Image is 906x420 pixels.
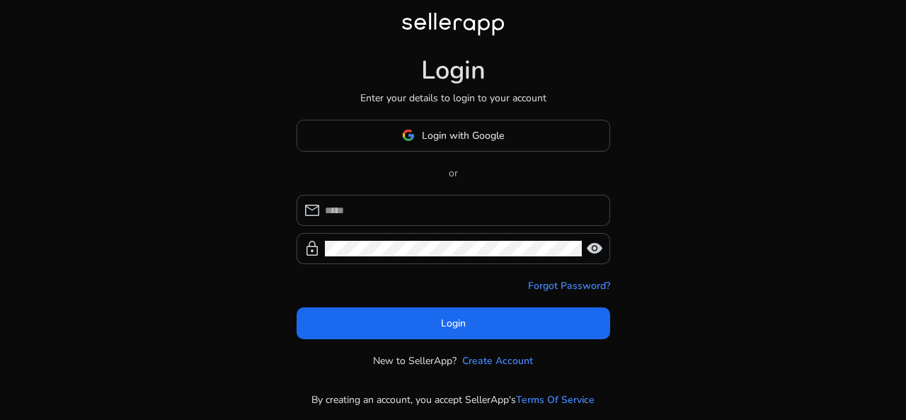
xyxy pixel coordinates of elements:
a: Create Account [462,353,533,368]
button: Login [297,307,610,339]
span: Login [441,316,466,331]
span: mail [304,202,321,219]
a: Terms Of Service [516,392,595,407]
p: New to SellerApp? [373,353,457,368]
img: google-logo.svg [402,129,415,142]
p: Enter your details to login to your account [360,91,546,106]
span: visibility [586,240,603,257]
a: Forgot Password? [528,278,610,293]
h1: Login [421,55,486,86]
p: or [297,166,610,181]
button: Login with Google [297,120,610,152]
span: lock [304,240,321,257]
span: Login with Google [422,128,504,143]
